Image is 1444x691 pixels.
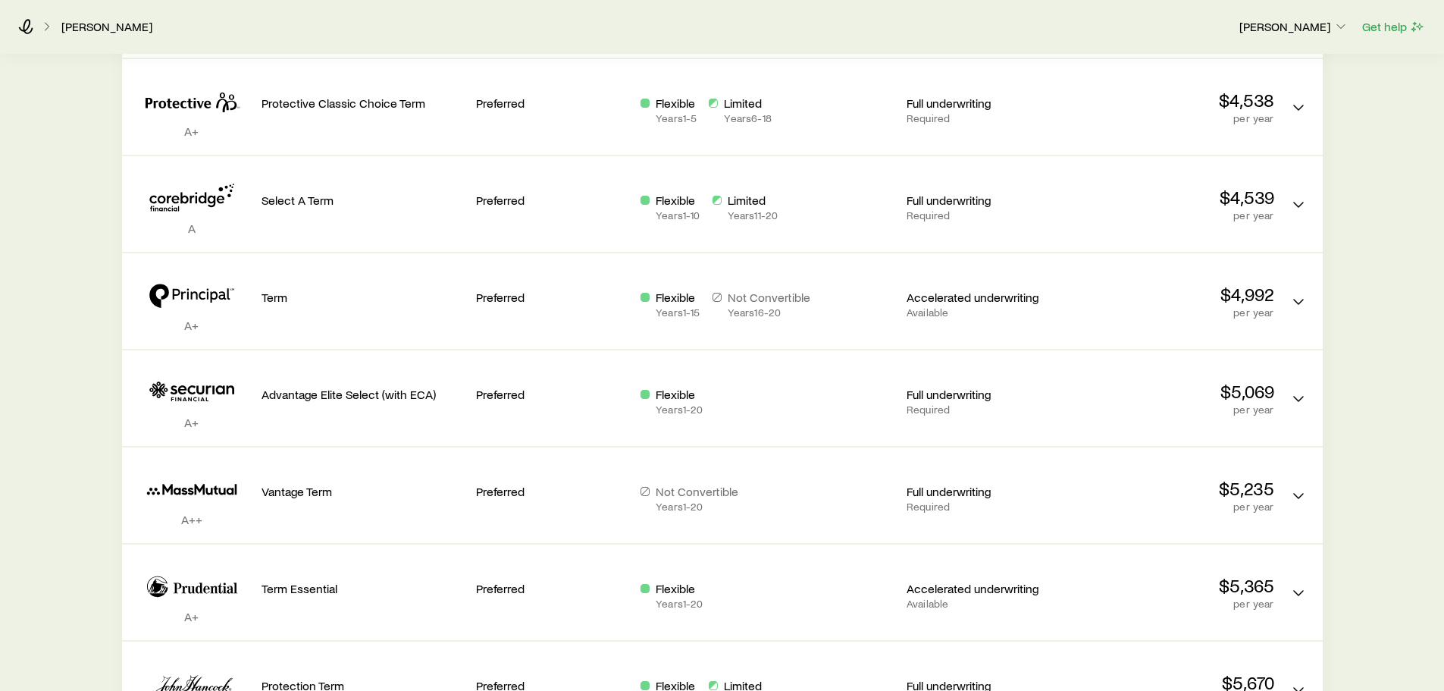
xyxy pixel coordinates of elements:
p: Select A Term [262,193,465,208]
p: Full underwriting [907,96,1059,111]
p: Years 1 - 15 [656,306,700,319]
button: [PERSON_NAME] [1239,18,1349,36]
p: Preferred [476,193,628,208]
p: A+ [134,124,249,139]
p: Flexible [656,96,697,111]
p: Preferred [476,581,628,596]
p: Required [907,501,1059,513]
p: per year [1071,209,1274,221]
p: Term [262,290,465,305]
p: Preferred [476,387,628,402]
p: Years 1 - 20 [656,501,738,513]
p: Full underwriting [907,484,1059,499]
p: Flexible [656,581,703,596]
p: $5,235 [1071,478,1274,499]
p: $5,069 [1071,381,1274,402]
p: Years 1 - 20 [656,404,703,416]
p: Limited [724,96,771,111]
p: Advantage Elite Select (with ECA) [262,387,465,402]
p: A++ [134,512,249,527]
p: Required [907,404,1059,416]
p: Limited [728,193,778,208]
p: A+ [134,415,249,430]
p: per year [1071,501,1274,513]
p: Flexible [656,387,703,402]
p: Required [907,112,1059,124]
p: Flexible [656,193,700,208]
p: Preferred [476,290,628,305]
p: Years 6 - 18 [724,112,771,124]
a: [PERSON_NAME] [61,20,153,34]
p: Years 1 - 20 [656,598,703,610]
p: per year [1071,112,1274,124]
p: A+ [134,609,249,624]
p: Vantage Term [262,484,465,499]
p: Preferred [476,484,628,499]
p: Not Convertible [728,290,810,305]
p: per year [1071,306,1274,319]
p: Protective Classic Choice Term [262,96,465,111]
p: Not Convertible [656,484,738,499]
p: Term Essential [262,581,465,596]
p: A [134,221,249,236]
p: Years 1 - 5 [656,112,697,124]
p: $5,365 [1071,575,1274,596]
p: Years 1 - 10 [656,209,700,221]
p: Accelerated underwriting [907,290,1059,305]
p: A+ [134,318,249,333]
p: Years 11 - 20 [728,209,778,221]
p: Full underwriting [907,387,1059,402]
p: $4,538 [1071,90,1274,111]
button: Get help [1361,18,1426,36]
p: Available [907,598,1059,610]
p: $4,992 [1071,284,1274,305]
p: Flexible [656,290,700,305]
p: Available [907,306,1059,319]
p: per year [1071,598,1274,610]
p: Accelerated underwriting [907,581,1059,596]
p: [PERSON_NAME] [1239,19,1348,34]
p: Preferred [476,96,628,111]
p: $4,539 [1071,187,1274,208]
p: per year [1071,404,1274,416]
p: Years 16 - 20 [728,306,810,319]
p: Full underwriting [907,193,1059,208]
p: Required [907,209,1059,221]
